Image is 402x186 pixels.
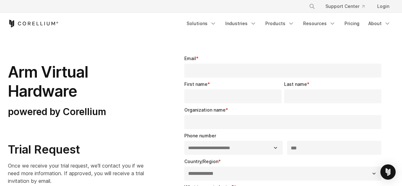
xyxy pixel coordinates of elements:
button: Search [306,1,318,12]
span: Phone number [184,133,216,138]
h3: powered by Corellium [8,106,146,118]
div: Navigation Menu [301,1,394,12]
h1: Arm Virtual Hardware [8,63,146,101]
a: About [365,18,394,29]
span: Once we receive your trial request, we'll contact you if we need more information. If approved, y... [8,162,144,184]
div: Open Intercom Messenger [380,164,396,180]
a: Pricing [341,18,363,29]
a: Corellium Home [8,20,58,27]
a: Resources [299,18,339,29]
span: Organization name [184,107,226,113]
a: Industries [221,18,260,29]
div: Navigation Menu [183,18,394,29]
a: Login [372,1,394,12]
span: Last name [284,81,307,87]
a: Solutions [183,18,220,29]
h2: Trial Request [8,142,146,157]
a: Products [262,18,298,29]
span: First name [184,81,208,87]
a: Support Center [320,1,370,12]
span: Country/Region [184,159,218,164]
span: Email [184,56,196,61]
